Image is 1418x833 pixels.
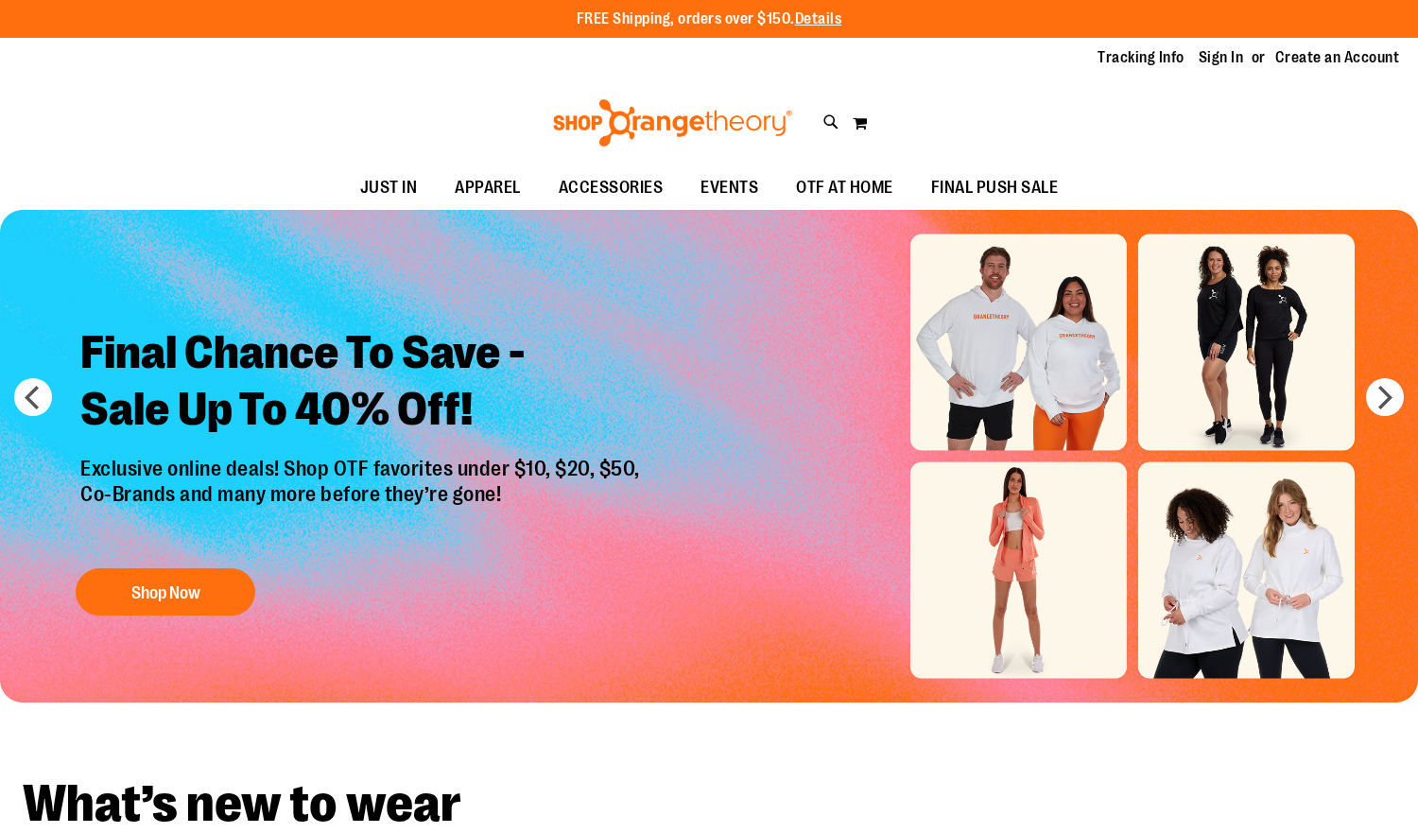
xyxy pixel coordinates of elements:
[682,166,777,210] a: EVENTS
[1275,47,1400,68] a: Create an Account
[455,166,521,209] span: APPAREL
[436,166,540,210] a: APPAREL
[540,166,683,210] a: ACCESSORIES
[23,778,1395,830] h2: What’s new to wear
[76,568,255,616] button: Shop Now
[1098,47,1185,68] a: Tracking Info
[931,166,1059,209] span: FINAL PUSH SALE
[795,10,842,27] a: Details
[66,457,659,549] p: Exclusive online deals! Shop OTF favorites under $10, $20, $50, Co-Brands and many more before th...
[559,166,664,209] span: ACCESSORIES
[796,166,893,209] span: OTF AT HOME
[1199,47,1244,68] a: Sign In
[1366,378,1404,416] button: next
[550,99,795,147] img: Shop Orangetheory
[577,9,842,30] p: FREE Shipping, orders over $150.
[777,166,912,210] a: OTF AT HOME
[14,378,52,416] button: prev
[700,166,758,209] span: EVENTS
[341,166,437,210] a: JUST IN
[66,310,659,625] a: Final Chance To Save -Sale Up To 40% Off! Exclusive online deals! Shop OTF favorites under $10, $...
[66,310,659,457] h2: Final Chance To Save - Sale Up To 40% Off!
[912,166,1078,210] a: FINAL PUSH SALE
[360,166,418,209] span: JUST IN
